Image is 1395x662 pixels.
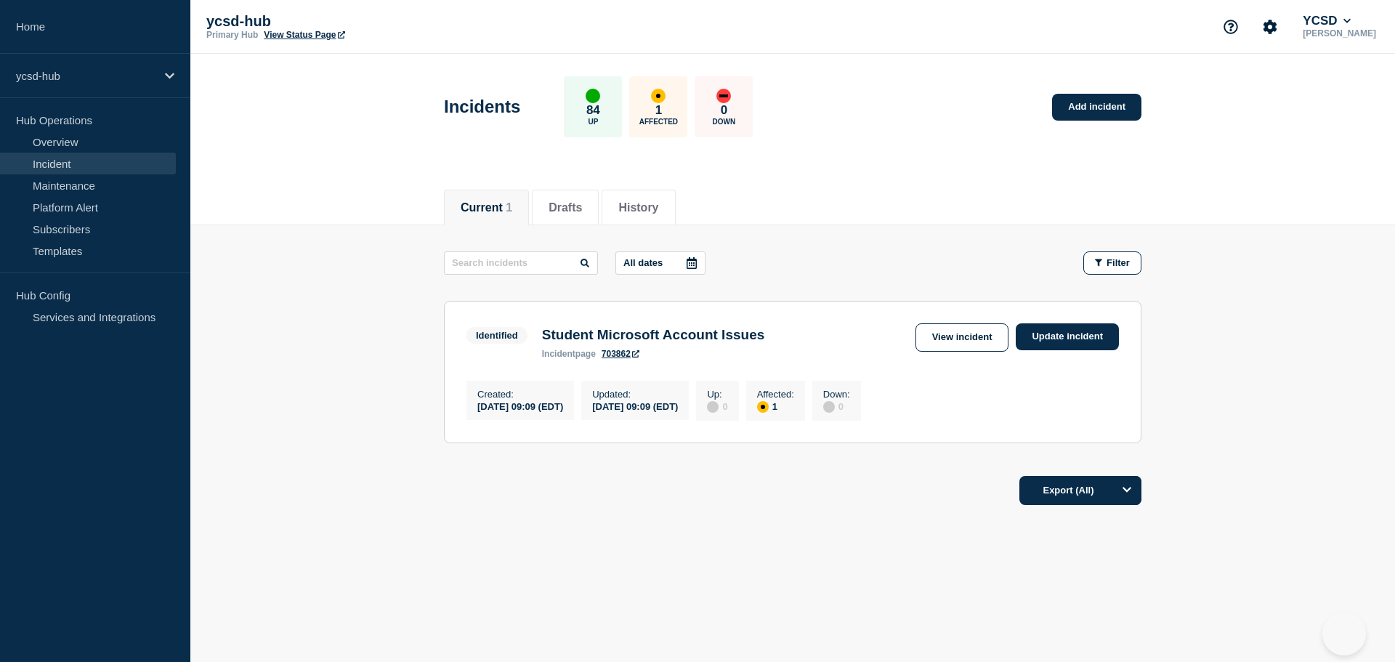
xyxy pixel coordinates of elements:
[823,401,835,413] div: disabled
[586,89,600,103] div: up
[721,103,727,118] p: 0
[713,118,736,126] p: Down
[16,70,155,82] p: ycsd-hub
[757,401,769,413] div: affected
[757,389,794,400] p: Affected :
[586,103,600,118] p: 84
[206,30,258,40] p: Primary Hub
[264,30,344,40] a: View Status Page
[716,89,731,103] div: down
[592,389,678,400] p: Updated :
[1300,28,1379,39] p: [PERSON_NAME]
[707,401,719,413] div: disabled
[707,400,727,413] div: 0
[542,327,765,343] h3: Student Microsoft Account Issues
[444,251,598,275] input: Search incidents
[592,400,678,412] div: [DATE] 09:09 (EDT)
[588,118,598,126] p: Up
[1052,94,1141,121] a: Add incident
[466,327,527,344] span: Identified
[444,97,520,117] h1: Incidents
[542,349,596,359] p: page
[477,389,563,400] p: Created :
[1255,12,1285,42] button: Account settings
[1083,251,1141,275] button: Filter
[651,89,666,103] div: affected
[823,389,850,400] p: Down :
[1019,476,1141,505] button: Export (All)
[757,400,794,413] div: 1
[823,400,850,413] div: 0
[623,257,663,268] p: All dates
[1016,323,1119,350] a: Update incident
[707,389,727,400] p: Up :
[618,201,658,214] button: History
[915,323,1009,352] a: View incident
[639,118,678,126] p: Affected
[206,13,497,30] p: ycsd-hub
[461,201,512,214] button: Current 1
[542,349,575,359] span: incident
[549,201,582,214] button: Drafts
[602,349,639,359] a: 703862
[506,201,512,214] span: 1
[1112,476,1141,505] button: Options
[1107,257,1130,268] span: Filter
[1322,612,1366,655] iframe: Help Scout Beacon - Open
[477,400,563,412] div: [DATE] 09:09 (EDT)
[655,103,662,118] p: 1
[1300,14,1354,28] button: YCSD
[615,251,705,275] button: All dates
[1216,12,1246,42] button: Support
